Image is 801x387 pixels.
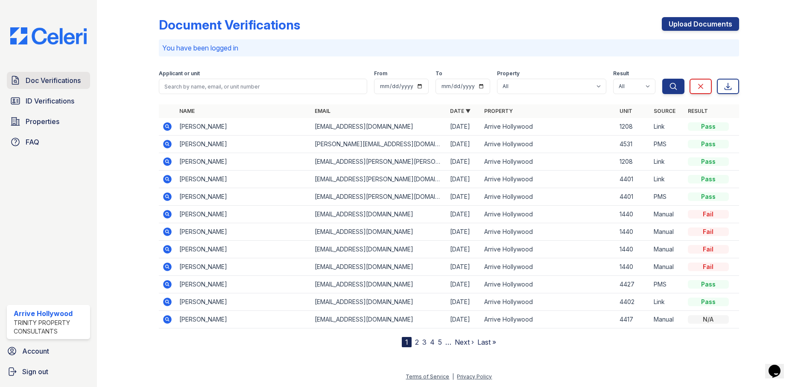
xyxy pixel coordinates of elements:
[315,108,330,114] a: Email
[616,188,650,206] td: 4401
[616,118,650,136] td: 1208
[450,108,471,114] a: Date ▼
[457,373,492,380] a: Privacy Policy
[447,188,481,206] td: [DATE]
[616,171,650,188] td: 4401
[26,96,74,106] span: ID Verifications
[616,206,650,223] td: 1440
[406,373,449,380] a: Terms of Service
[3,363,94,380] button: Sign out
[7,92,90,109] a: ID Verifications
[688,108,708,114] a: Result
[447,293,481,311] td: [DATE]
[481,223,616,241] td: Arrive Hollywood
[447,276,481,293] td: [DATE]
[650,118,684,136] td: Link
[616,153,650,171] td: 1208
[481,118,616,136] td: Arrive Hollywood
[7,133,90,151] a: FAQ
[22,346,49,356] span: Account
[176,188,311,206] td: [PERSON_NAME]
[447,118,481,136] td: [DATE]
[616,241,650,258] td: 1440
[447,311,481,328] td: [DATE]
[311,136,447,153] td: [PERSON_NAME][EMAIL_ADDRESS][DOMAIN_NAME]
[688,227,729,236] div: Fail
[447,136,481,153] td: [DATE]
[176,311,311,328] td: [PERSON_NAME]
[159,17,300,32] div: Document Verifications
[765,353,792,378] iframe: chat widget
[311,153,447,171] td: [EMAIL_ADDRESS][PERSON_NAME][PERSON_NAME][DOMAIN_NAME]
[481,241,616,258] td: Arrive Hollywood
[176,293,311,311] td: [PERSON_NAME]
[481,311,616,328] td: Arrive Hollywood
[484,108,513,114] a: Property
[3,343,94,360] a: Account
[650,293,684,311] td: Link
[3,27,94,44] img: CE_Logo_Blue-a8612792a0a2168367f1c8372b55b34899dd931a85d93a1a3d3e32e68fde9ad4.png
[481,276,616,293] td: Arrive Hollywood
[662,17,739,31] a: Upload Documents
[176,153,311,171] td: [PERSON_NAME]
[688,157,729,166] div: Pass
[688,315,729,324] div: N/A
[22,366,48,377] span: Sign out
[654,108,675,114] a: Source
[481,258,616,276] td: Arrive Hollywood
[688,122,729,131] div: Pass
[620,108,632,114] a: Unit
[159,79,367,94] input: Search by name, email, or unit number
[162,43,736,53] p: You have been logged in
[477,338,496,346] a: Last »
[616,276,650,293] td: 4427
[176,258,311,276] td: [PERSON_NAME]
[452,373,454,380] div: |
[430,338,435,346] a: 4
[179,108,195,114] a: Name
[14,319,87,336] div: Trinity Property Consultants
[447,171,481,188] td: [DATE]
[436,70,442,77] label: To
[616,223,650,241] td: 1440
[311,171,447,188] td: [EMAIL_ADDRESS][PERSON_NAME][DOMAIN_NAME]
[650,153,684,171] td: Link
[311,258,447,276] td: [EMAIL_ADDRESS][DOMAIN_NAME]
[616,311,650,328] td: 4417
[688,175,729,183] div: Pass
[481,136,616,153] td: Arrive Hollywood
[447,258,481,276] td: [DATE]
[26,137,39,147] span: FAQ
[176,223,311,241] td: [PERSON_NAME]
[447,153,481,171] td: [DATE]
[650,171,684,188] td: Link
[481,293,616,311] td: Arrive Hollywood
[447,241,481,258] td: [DATE]
[616,293,650,311] td: 4402
[7,72,90,89] a: Doc Verifications
[14,308,87,319] div: Arrive Hollywood
[688,280,729,289] div: Pass
[650,311,684,328] td: Manual
[613,70,629,77] label: Result
[311,311,447,328] td: [EMAIL_ADDRESS][DOMAIN_NAME]
[176,136,311,153] td: [PERSON_NAME]
[616,258,650,276] td: 1440
[688,298,729,306] div: Pass
[422,338,427,346] a: 3
[481,171,616,188] td: Arrive Hollywood
[26,116,59,127] span: Properties
[616,136,650,153] td: 4531
[311,188,447,206] td: [EMAIL_ADDRESS][PERSON_NAME][DOMAIN_NAME]
[311,206,447,223] td: [EMAIL_ADDRESS][DOMAIN_NAME]
[402,337,412,347] div: 1
[447,223,481,241] td: [DATE]
[650,223,684,241] td: Manual
[176,241,311,258] td: [PERSON_NAME]
[415,338,419,346] a: 2
[311,293,447,311] td: [EMAIL_ADDRESS][DOMAIN_NAME]
[688,140,729,148] div: Pass
[176,118,311,136] td: [PERSON_NAME]
[688,245,729,254] div: Fail
[688,210,729,219] div: Fail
